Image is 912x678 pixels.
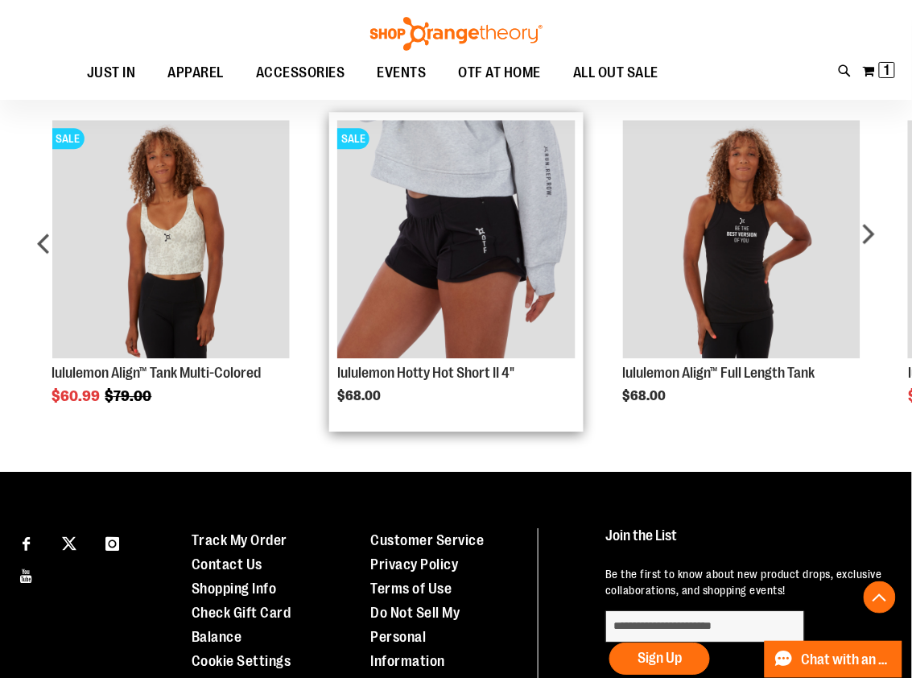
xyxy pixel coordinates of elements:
[368,17,545,51] img: Shop Orangetheory
[56,528,84,556] a: Visit our X page
[337,365,514,381] a: lululemon Hotty Hot Short II 4"
[605,566,885,598] p: Be the first to know about new product drops, exclusive collaborations, and shopping events!
[192,653,291,669] a: Cookie Settings
[98,528,126,556] a: Visit our Instagram page
[337,389,383,403] span: $68.00
[192,605,291,645] a: Check Gift Card Balance
[337,120,576,358] img: Product image for lululemon Hotty Hot Short II 4"
[62,536,76,551] img: Twitter
[573,55,658,91] span: ALL OUT SALE
[852,96,884,403] div: next
[605,610,805,643] input: enter email
[52,120,290,358] img: Product image for lululemon Align™ Tank Multi-Colored
[168,55,225,91] span: APPAREL
[12,560,40,589] a: Visit our Youtube page
[371,605,460,669] a: Do Not Sell My Personal Information
[337,120,576,361] a: Product Page Link
[371,532,485,548] a: Customer Service
[371,581,452,597] a: Terms of Use
[52,128,84,149] span: SALE
[256,55,345,91] span: ACCESSORIES
[609,643,710,675] button: Sign Up
[87,55,136,91] span: JUST IN
[765,641,903,678] button: Chat with an Expert
[52,388,102,404] span: $60.99
[623,120,861,358] img: Product image for lululemon Align™ Full Length Tank
[605,528,885,558] h4: Join the List
[802,652,893,668] span: Chat with an Expert
[105,388,154,404] span: $79.00
[52,365,261,381] a: lululemon Align™ Tank Multi-Colored
[885,62,890,78] span: 1
[623,365,815,381] a: lululemon Align™ Full Length Tank
[371,556,459,573] a: Privacy Policy
[12,528,40,556] a: Visit our Facebook page
[864,581,896,614] button: Back To Top
[638,650,682,666] span: Sign Up
[623,120,861,361] a: Product Page Link
[28,96,60,403] div: prev
[378,55,427,91] span: EVENTS
[623,389,669,403] span: $68.00
[192,556,262,573] a: Contact Us
[192,532,287,548] a: Track My Order
[52,120,290,361] a: Product Page Link
[459,55,542,91] span: OTF AT HOME
[192,581,277,597] a: Shopping Info
[337,128,369,149] span: SALE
